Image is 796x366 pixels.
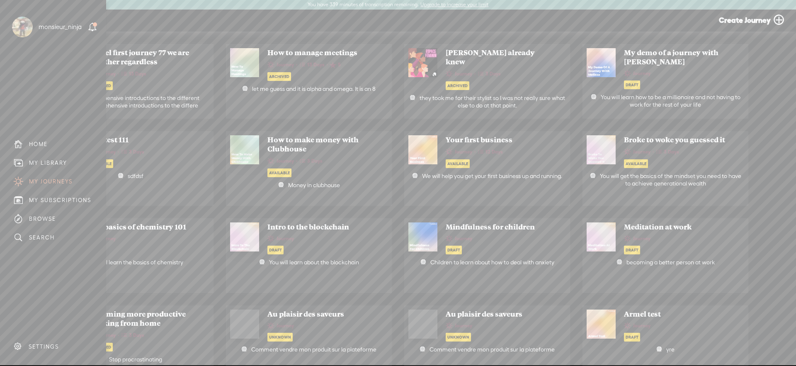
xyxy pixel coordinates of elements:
div: MY LIBRARY [29,159,67,166]
div: BROWSE [29,215,56,222]
div: SETTINGS [29,343,59,350]
div: MY SUBSCRIPTIONS [29,197,91,204]
div: SEARCH [29,234,55,241]
div: MY JOURNEYS [29,178,73,185]
div: HOME [29,141,48,148]
div: monsieur_ninja [39,23,82,31]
